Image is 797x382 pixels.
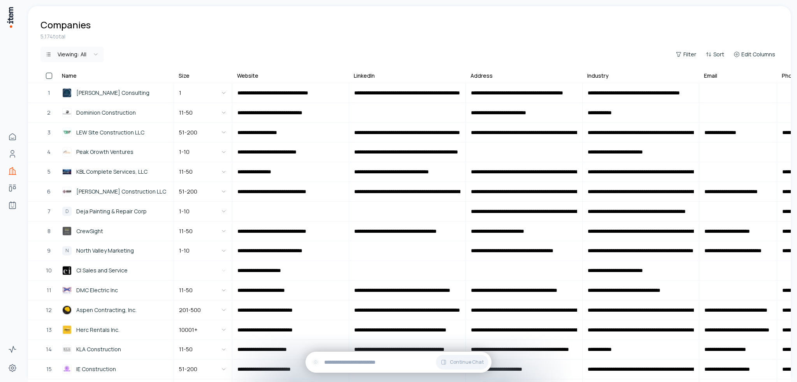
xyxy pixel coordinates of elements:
div: Website [237,72,258,80]
img: KBL Complete Services, LLC [62,167,72,176]
span: 4 [47,148,51,156]
div: D [62,207,72,216]
span: 15 [46,365,52,373]
img: KLA Construction [62,345,72,354]
span: Dominion Construction [76,108,136,117]
div: Email [704,72,717,80]
button: Sort [702,49,727,60]
a: Herc Rentals Inc.Herc Rentals Inc. [58,321,173,339]
span: KBL Complete Services, LLC [76,167,147,176]
a: People [5,146,20,162]
img: Peak Growth Ventures [62,147,72,157]
img: Item Brain Logo [6,6,14,28]
span: 7 [47,207,51,216]
span: 5 [47,167,51,176]
a: Companies [5,163,20,179]
span: IE Construction [76,365,116,373]
a: Aspen Contracting, Inc.Aspen Contracting, Inc. [58,301,173,319]
span: 12 [46,306,52,314]
img: LEW Site Construction LLC [62,128,72,137]
a: Boschetto Consulting[PERSON_NAME] Consulting [58,84,173,102]
div: Continue Chat [305,352,492,373]
a: IE ConstructionIE Construction [58,360,173,379]
a: Peak Growth VenturesPeak Growth Ventures [58,143,173,161]
span: Aspen Contracting, Inc. [76,306,137,314]
span: Continue Chat [450,359,484,365]
span: 3 [47,128,51,137]
span: 10 [46,266,52,275]
span: 6 [47,187,51,196]
span: Herc Rentals Inc. [76,326,119,334]
a: Settings [5,360,20,376]
span: 1 [48,89,50,97]
span: Peak Growth Ventures [76,148,133,156]
span: KLA Construction [76,345,121,354]
div: Name [62,72,77,80]
img: Higdon Construction LLC [62,187,72,196]
div: Viewing: [58,51,86,58]
img: Herc Rentals Inc. [62,325,72,335]
img: IE Construction [62,365,72,374]
a: NNorth Valley Marketing [58,241,173,260]
span: Sort [713,51,724,58]
span: 8 [47,227,51,235]
a: Home [5,129,20,145]
a: KLA ConstructionKLA Construction [58,340,173,359]
img: CrewSight [62,227,72,236]
a: CI Sales and ServiceCI Sales and Service [58,261,173,280]
img: Aspen Contracting, Inc. [62,305,72,315]
div: Industry [587,72,609,80]
span: CI Sales and Service [76,266,128,275]
a: LEW Site Construction LLCLEW Site Construction LLC [58,123,173,142]
img: CI Sales and Service [62,266,72,275]
div: LinkedIn [354,72,375,80]
a: Deals [5,180,20,196]
a: CrewSightCrewSight [58,222,173,241]
img: Boschetto Consulting [62,88,72,98]
a: Higdon Construction LLC[PERSON_NAME] Construction LLC [58,182,173,201]
button: Continue Chat [436,355,488,370]
span: [PERSON_NAME] Construction LLC [76,187,166,196]
span: CrewSight [76,227,103,235]
a: Activity [5,342,20,357]
span: 11 [47,286,51,295]
span: [PERSON_NAME] Consulting [76,89,149,97]
button: Edit Columns [730,49,778,60]
span: North Valley Marketing [76,246,134,255]
a: DDeja Painting & Repair Corp [58,202,173,221]
span: DMC Electric Inc [76,286,118,295]
span: Edit Columns [741,51,775,58]
span: Deja Painting & Repair Corp [76,207,147,216]
div: 5,174 total [40,33,778,40]
span: 14 [46,345,52,354]
a: Agents [5,197,20,213]
div: N [62,246,72,255]
h1: Companies [40,19,91,31]
span: Filter [683,51,696,58]
button: Filter [672,49,699,60]
img: Dominion Construction [62,108,72,117]
span: LEW Site Construction LLC [76,128,144,137]
a: KBL Complete Services, LLCKBL Complete Services, LLC [58,162,173,181]
div: Address [470,72,493,80]
div: Size [179,72,190,80]
img: DMC Electric Inc [62,286,72,295]
a: DMC Electric IncDMC Electric Inc [58,281,173,300]
span: 13 [46,326,52,334]
span: 9 [47,246,51,255]
a: Dominion ConstructionDominion Construction [58,103,173,122]
span: 2 [47,108,51,117]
